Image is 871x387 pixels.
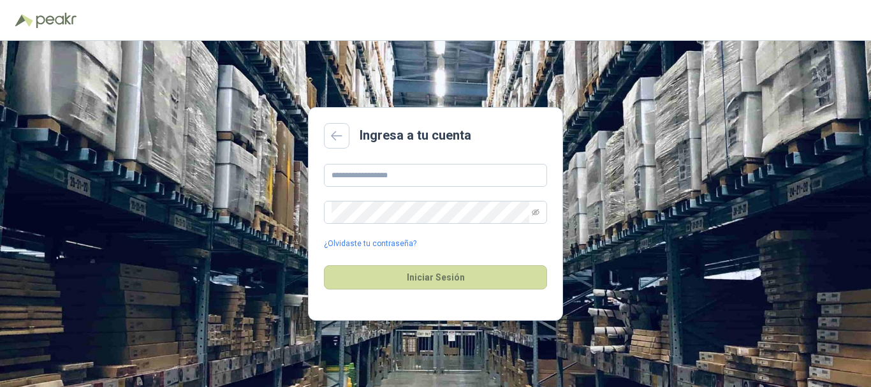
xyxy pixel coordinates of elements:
a: ¿Olvidaste tu contraseña? [324,238,416,250]
img: Logo [15,14,33,27]
button: Iniciar Sesión [324,265,547,289]
span: eye-invisible [532,208,539,216]
img: Peakr [36,13,77,28]
h2: Ingresa a tu cuenta [360,126,471,145]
